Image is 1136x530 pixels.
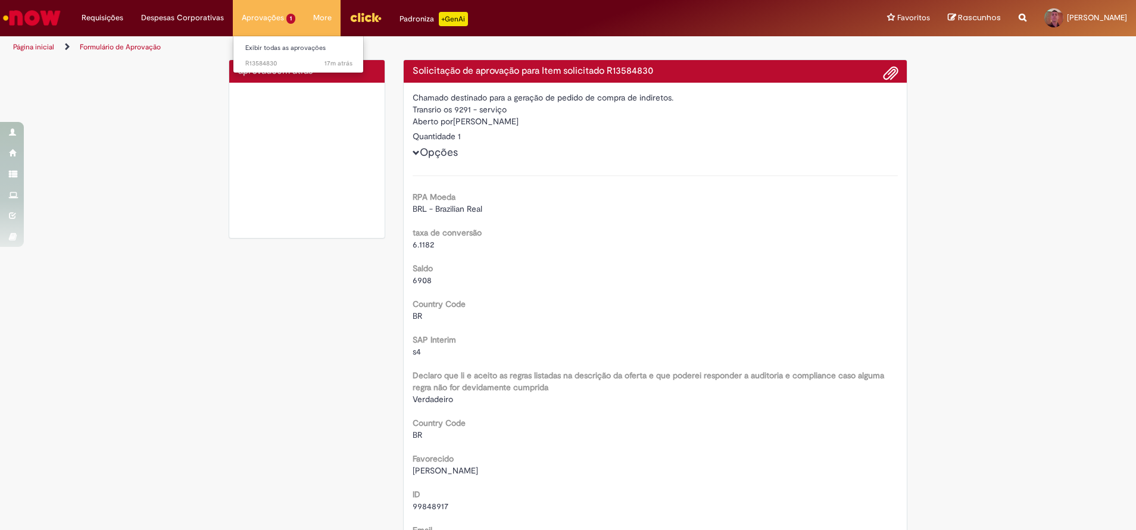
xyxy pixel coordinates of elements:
[413,130,898,142] div: Quantidade 1
[324,59,352,68] span: 17m atrás
[413,239,434,250] span: 6.1182
[413,299,466,309] b: Country Code
[897,12,930,24] span: Favoritos
[1067,12,1127,23] span: [PERSON_NAME]
[413,453,454,464] b: Favorecido
[413,115,453,127] label: Aberto por
[413,334,456,345] b: SAP Interim
[82,12,123,24] span: Requisições
[413,489,420,500] b: ID
[439,12,468,26] p: +GenAi
[413,92,898,104] div: Chamado destinado para a geração de pedido de compra de indiretos.
[413,66,898,77] h4: Solicitação de aprovação para Item solicitado R13584830
[233,36,364,73] ul: Aprovações
[238,92,376,229] img: sucesso_1.gif
[413,394,453,404] span: Verdadeiro
[245,59,352,68] span: R13584830
[413,370,884,393] b: Declaro que li e aceito as regras listadas na descrição da oferta e que poderei responder a audit...
[286,14,295,24] span: 1
[349,8,382,26] img: click_logo_yellow_360x200.png
[9,36,748,58] ul: Trilhas de página
[233,42,364,55] a: Exibir todas as aprovações
[233,57,364,70] a: Aberto R13584830 :
[413,203,482,214] span: BRL - Brazilian Real
[413,465,478,476] span: [PERSON_NAME]
[413,429,422,440] span: BR
[400,12,468,26] div: Padroniza
[313,12,332,24] span: More
[80,42,161,52] a: Formulário de Aprovação
[958,12,1001,23] span: Rascunhos
[242,12,284,24] span: Aprovações
[413,275,432,286] span: 6908
[413,104,898,115] div: Transrio os 9291 - serviço
[324,59,352,68] time: 01/10/2025 10:15:38
[13,42,54,52] a: Página inicial
[141,12,224,24] span: Despesas Corporativas
[413,311,422,321] span: BR
[948,12,1001,24] a: Rascunhos
[238,66,376,77] h4: aprovado
[413,192,455,202] b: RPA Moeda
[1,6,63,30] img: ServiceNow
[413,115,898,130] div: [PERSON_NAME]
[413,263,433,274] b: Saldo
[413,227,482,238] b: taxa de conversão
[413,501,448,512] span: 99848917
[413,346,421,357] span: s4
[413,418,466,428] b: Country Code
